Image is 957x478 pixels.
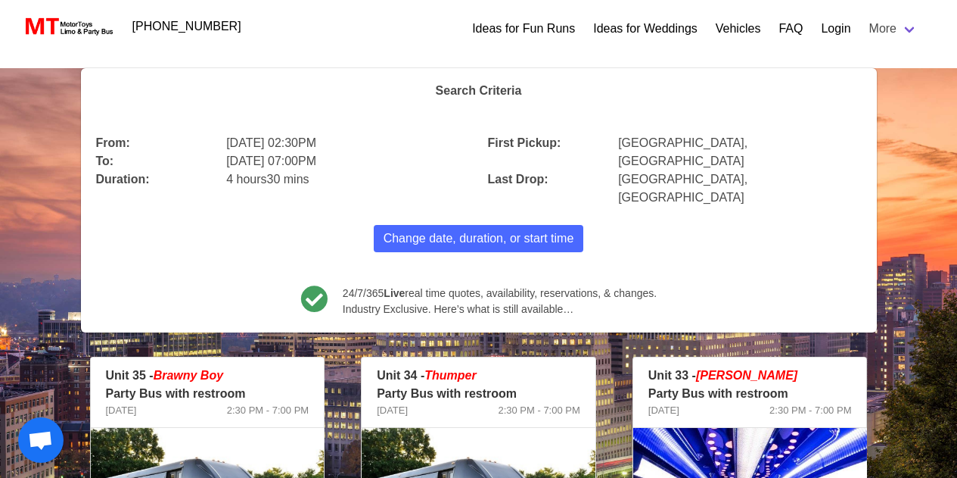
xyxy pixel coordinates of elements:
h4: Search Criteria [96,83,862,98]
span: 2:30 PM - 7:00 PM [498,403,579,418]
span: 2:30 PM - 7:00 PM [227,403,309,418]
button: Change date, duration, or start time [374,225,584,252]
p: Unit 33 - [648,367,852,385]
img: MotorToys Logo [21,16,114,37]
b: To: [96,155,114,167]
span: Industry Exclusive. Here’s what is still available… [343,301,657,317]
a: Login [821,20,850,38]
span: [DATE] [648,403,679,418]
em: Brawny Boy [154,369,223,382]
span: 2:30 PM - 7:00 PM [769,403,851,418]
em: Thumper [424,369,476,382]
span: 24/7/365 real time quotes, availability, reservations, & changes. [343,286,657,301]
b: From: [96,136,130,149]
a: Vehicles [716,20,761,38]
b: Live [384,287,405,299]
a: Open chat [18,417,64,463]
p: Party Bus with restroom [106,385,309,403]
div: 4 hours [217,161,478,189]
p: Party Bus with restroom [377,385,580,403]
a: Ideas for Fun Runs [472,20,575,38]
b: Last Drop: [488,173,548,186]
p: Unit 35 - [106,367,309,385]
div: [GEOGRAPHIC_DATA], [GEOGRAPHIC_DATA] [609,161,870,207]
div: [DATE] 07:00PM [217,143,478,170]
p: Party Bus with restroom [648,385,852,403]
span: Change date, duration, or start time [384,230,574,248]
span: 30 mins [267,173,309,186]
span: [DATE] [377,403,408,418]
div: [DATE] 02:30PM [217,125,478,152]
a: FAQ [778,20,803,38]
span: [DATE] [106,403,137,418]
a: [PHONE_NUMBER] [123,11,250,42]
em: [PERSON_NAME] [696,369,797,382]
a: More [860,14,927,44]
b: First Pickup: [488,136,561,149]
div: [GEOGRAPHIC_DATA], [GEOGRAPHIC_DATA] [609,125,870,170]
p: Unit 34 - [377,367,580,385]
b: Duration: [96,173,150,186]
a: Ideas for Weddings [593,20,698,38]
